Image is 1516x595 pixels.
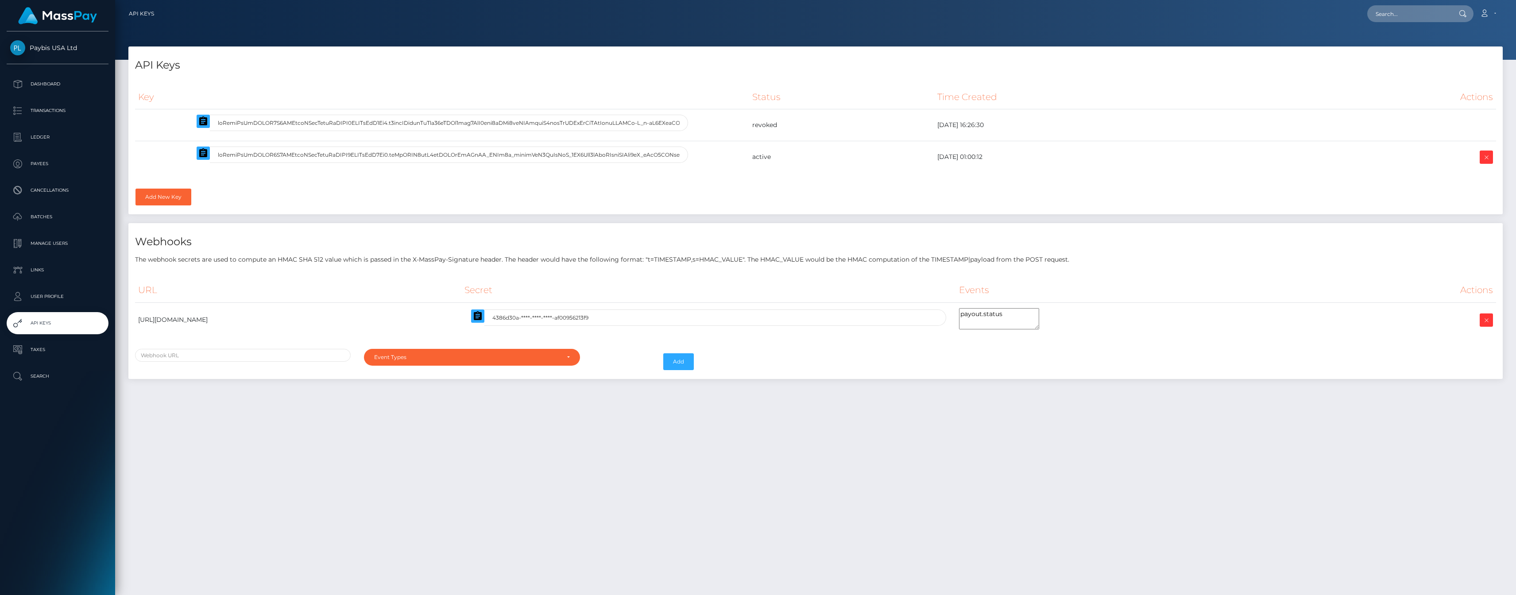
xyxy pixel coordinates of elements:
p: Taxes [10,343,105,356]
h4: Webhooks [135,234,1496,250]
input: Search... [1367,5,1450,22]
a: API Keys [7,312,108,334]
td: [URL][DOMAIN_NAME] [135,302,461,337]
th: Events [956,278,1328,302]
a: Dashboard [7,73,108,95]
div: Event Types [374,354,559,361]
img: MassPay Logo [18,7,97,24]
td: active [749,141,934,173]
button: Event Types [364,349,580,366]
a: Links [7,259,108,281]
a: Cancellations [7,179,108,201]
p: Cancellations [10,184,105,197]
th: Actions [1328,278,1496,302]
p: Payees [10,157,105,170]
p: Ledger [10,131,105,144]
th: Actions [1288,85,1496,109]
textarea: payout.status [959,308,1039,329]
p: The webhook secrets are used to compute an HMAC SHA 512 value which is passed in the X-MassPay-Si... [135,255,1496,264]
th: Secret [461,278,956,302]
p: Dashboard [10,77,105,91]
h4: API Keys [135,58,1496,73]
a: Batches [7,206,108,228]
a: User Profile [7,286,108,308]
a: API Keys [129,4,154,23]
p: Search [10,370,105,383]
p: User Profile [10,290,105,303]
a: Transactions [7,100,108,122]
td: revoked [749,109,934,141]
th: Key [135,85,749,109]
p: Links [10,263,105,277]
a: Search [7,365,108,387]
img: Paybis USA Ltd [10,40,25,55]
th: Status [749,85,934,109]
p: Batches [10,210,105,224]
a: Add New Key [135,189,191,205]
button: Add [663,353,694,370]
a: Taxes [7,339,108,361]
p: API Keys [10,317,105,330]
a: Manage Users [7,232,108,255]
th: URL [135,278,461,302]
td: [DATE] 16:26:30 [934,109,1288,141]
input: Webhook URL [135,349,351,362]
p: Manage Users [10,237,105,250]
a: Payees [7,153,108,175]
p: Transactions [10,104,105,117]
a: Ledger [7,126,108,148]
th: Time Created [934,85,1288,109]
span: Paybis USA Ltd [7,44,108,52]
td: [DATE] 01:00:12 [934,141,1288,173]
